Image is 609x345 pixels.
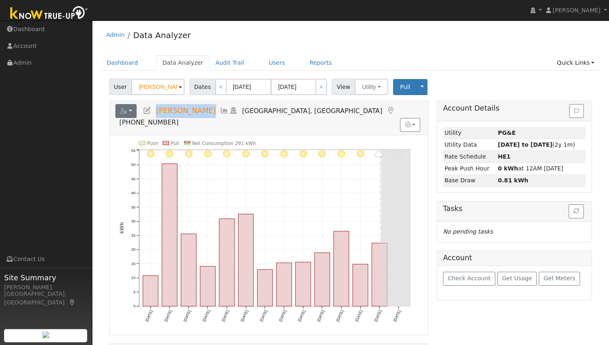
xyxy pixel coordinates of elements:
[280,150,288,158] i: 8/11 - Clear
[147,140,158,146] text: Push
[375,150,384,158] i: 8/16 - MostlyCloudy
[101,55,144,70] a: Dashboard
[131,176,135,181] text: 45
[4,290,88,307] div: [GEOGRAPHIC_DATA], [GEOGRAPHIC_DATA]
[131,191,135,195] text: 40
[156,107,216,115] span: [PERSON_NAME]
[185,150,193,158] i: 8/06 - Clear
[6,5,92,23] img: Know True-Up
[386,107,395,115] a: Map
[498,153,510,160] strong: L
[131,148,135,152] text: 55
[278,309,287,322] text: [DATE]
[299,150,307,158] i: 8/12 - Clear
[498,165,518,172] strong: 0 kWh
[119,118,179,126] span: [PHONE_NUMBER]
[133,30,191,40] a: Data Analyzer
[498,141,552,148] strong: [DATE] to [DATE]
[131,275,135,280] text: 10
[200,266,215,306] rect: onclick=""
[259,309,268,322] text: [DATE]
[337,150,345,158] i: 8/14 - Clear
[498,141,575,148] span: (2y 1m)
[553,7,600,14] span: [PERSON_NAME]
[119,222,124,234] text: kWh
[143,276,158,306] rect: onclick=""
[539,272,580,286] button: Get Meters
[502,275,532,281] span: Get Usage
[353,264,368,306] rect: onclick=""
[69,299,76,306] a: Map
[443,204,586,213] h5: Tasks
[240,309,249,322] text: [DATE]
[144,309,154,322] text: [DATE]
[242,150,250,158] i: 8/09 - Clear
[315,253,330,306] rect: onclick=""
[496,163,586,175] td: at 12AM [DATE]
[315,79,327,95] a: >
[109,79,132,95] span: User
[242,107,382,115] span: [GEOGRAPHIC_DATA], [GEOGRAPHIC_DATA]
[447,275,490,281] span: Check Account
[334,231,349,306] rect: onclick=""
[189,79,216,95] span: Dates
[131,261,135,266] text: 15
[166,150,173,158] i: 8/05 - Clear
[4,272,88,283] span: Site Summary
[498,129,516,136] strong: ID: 17181152, authorized: 08/15/25
[229,107,238,115] a: Login As (last Never)
[163,309,173,322] text: [DATE]
[219,219,234,306] rect: onclick=""
[569,204,584,218] button: Refresh
[204,150,211,158] i: 8/07 - Clear
[133,290,135,294] text: 5
[498,177,528,184] strong: 0.81 kWh
[131,162,135,167] text: 50
[443,175,496,186] td: Base Draw
[443,151,496,163] td: Rate Schedule
[131,233,135,238] text: 25
[372,243,387,306] rect: onclick=""
[263,55,291,70] a: Users
[220,107,229,115] a: Multi-Series Graph
[335,309,344,322] text: [DATE]
[156,55,209,70] a: Data Analyzer
[133,304,135,308] text: 0
[131,219,135,223] text: 30
[215,79,227,95] a: <
[443,163,496,175] td: Peak Push Hour
[261,150,269,158] i: 8/10 - Clear
[171,140,179,146] text: Pull
[131,79,184,95] input: Select a User
[400,84,410,90] span: Pull
[209,55,250,70] a: Audit Trail
[202,309,211,322] text: [DATE]
[238,214,253,306] rect: onclick=""
[443,139,496,151] td: Utility Data
[295,262,310,306] rect: onclick=""
[4,283,88,292] div: [PERSON_NAME]
[131,247,135,252] text: 20
[497,272,537,286] button: Get Usage
[106,32,125,38] a: Admin
[357,150,364,158] i: 8/15 - Clear
[443,272,495,286] button: Check Account
[303,55,338,70] a: Reports
[569,104,584,118] button: Issue History
[443,228,493,235] i: No pending tasks
[443,104,586,113] h5: Account Details
[162,163,177,306] rect: onclick=""
[220,309,230,322] text: [DATE]
[192,140,256,146] text: Net Consumption 291 kWh
[43,331,49,338] img: retrieve
[146,150,154,158] i: 8/04 - Clear
[276,263,292,306] rect: onclick=""
[551,55,600,70] a: Quick Links
[393,79,417,95] button: Pull
[443,127,496,139] td: Utility
[332,79,355,95] span: View
[131,205,135,209] text: 35
[181,234,196,306] rect: onclick=""
[223,150,231,158] i: 8/08 - Clear
[182,309,192,322] text: [DATE]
